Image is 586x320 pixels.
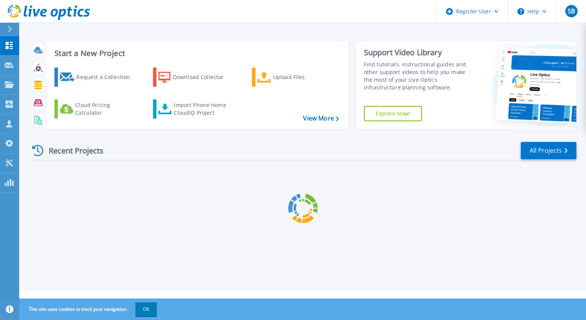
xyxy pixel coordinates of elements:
[54,49,339,58] h3: Start a New Project
[135,302,157,316] button: OK
[364,48,474,58] div: Support Video Library
[54,68,140,87] a: Request a Collection
[153,68,239,87] a: Download Collector
[54,99,140,119] a: Cloud Pricing Calculator
[568,8,575,14] span: SB
[252,68,337,87] a: Upload Files
[303,115,339,122] a: View More
[273,69,334,85] div: Upload Files
[173,69,234,85] div: Download Collector
[521,142,576,159] a: All Projects
[30,141,114,160] div: Recent Projects
[364,61,474,91] div: Find tutorials, instructional guides and other support videos to help you make the most of your L...
[75,101,137,117] div: Cloud Pricing Calculator
[21,302,157,316] span: This site uses cookies to track your navigation.
[364,106,422,121] a: Explore Now!
[174,101,234,117] div: Import Phone Home CloudIQ Project
[76,69,138,85] div: Request a Collection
